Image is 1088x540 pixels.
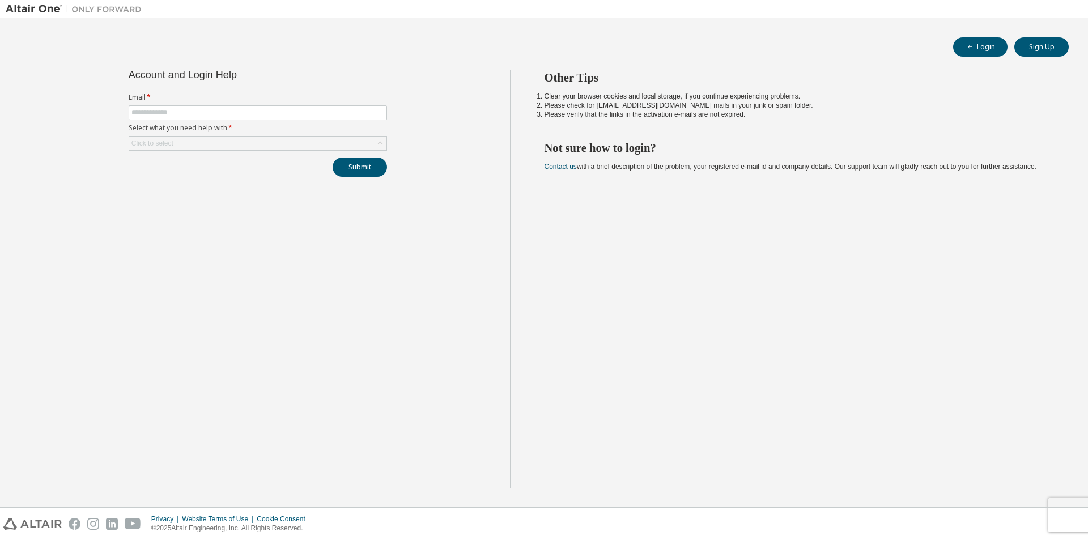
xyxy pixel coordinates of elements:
a: Contact us [545,163,577,171]
button: Submit [333,158,387,177]
div: Website Terms of Use [182,515,257,524]
img: youtube.svg [125,518,141,530]
h2: Other Tips [545,70,1049,85]
div: Privacy [151,515,182,524]
img: instagram.svg [87,518,99,530]
img: facebook.svg [69,518,80,530]
li: Please verify that the links in the activation e-mails are not expired. [545,110,1049,119]
label: Select what you need help with [129,124,387,133]
button: Login [953,37,1008,57]
div: Click to select [129,137,386,150]
li: Please check for [EMAIL_ADDRESS][DOMAIN_NAME] mails in your junk or spam folder. [545,101,1049,110]
img: altair_logo.svg [3,518,62,530]
h2: Not sure how to login? [545,141,1049,155]
span: with a brief description of the problem, your registered e-mail id and company details. Our suppo... [545,163,1036,171]
div: Click to select [131,139,173,148]
img: linkedin.svg [106,518,118,530]
label: Email [129,93,387,102]
p: © 2025 Altair Engineering, Inc. All Rights Reserved. [151,524,312,533]
button: Sign Up [1014,37,1069,57]
li: Clear your browser cookies and local storage, if you continue experiencing problems. [545,92,1049,101]
div: Account and Login Help [129,70,335,79]
div: Cookie Consent [257,515,312,524]
img: Altair One [6,3,147,15]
